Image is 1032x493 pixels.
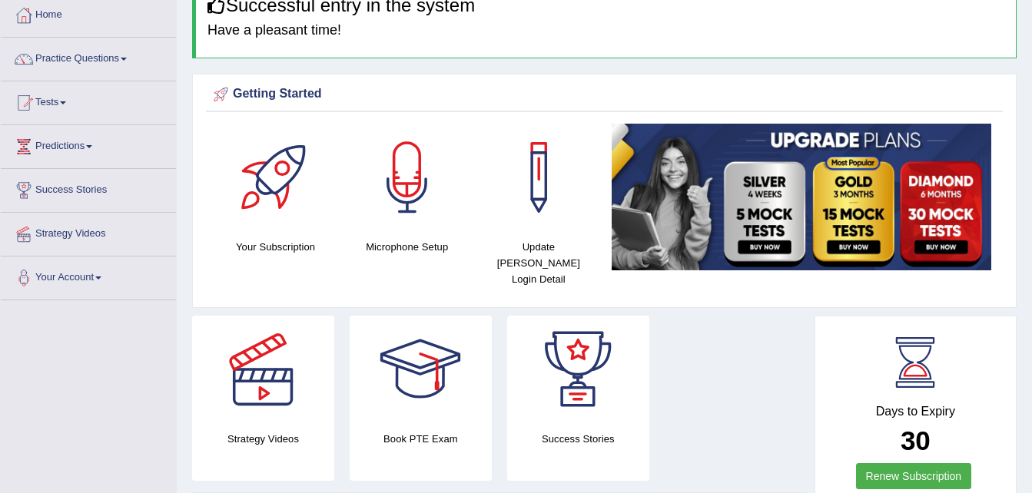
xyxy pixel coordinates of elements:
h4: Book PTE Exam [350,431,492,447]
h4: Strategy Videos [192,431,334,447]
img: small5.jpg [612,124,991,270]
div: Getting Started [210,83,999,106]
h4: Microphone Setup [349,239,465,255]
a: Renew Subscription [856,463,972,489]
a: Strategy Videos [1,213,176,251]
a: Tests [1,81,176,120]
a: Practice Questions [1,38,176,76]
a: Your Account [1,256,176,295]
b: 30 [901,425,931,455]
h4: Have a pleasant time! [207,23,1004,38]
h4: Success Stories [507,431,649,447]
h4: Days to Expiry [832,405,999,419]
a: Success Stories [1,169,176,207]
h4: Your Subscription [217,239,333,255]
h4: Update [PERSON_NAME] Login Detail [480,239,596,287]
a: Predictions [1,125,176,164]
